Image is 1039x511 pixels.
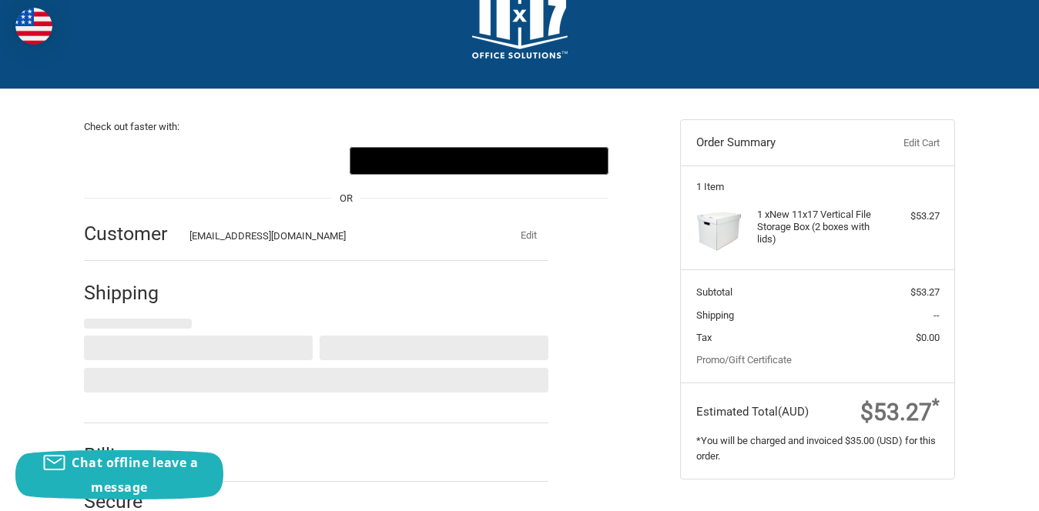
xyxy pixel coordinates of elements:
[15,450,223,499] button: Chat offline leave a message
[84,443,174,467] h2: Billing
[863,135,939,151] a: Edit Cart
[84,147,344,175] iframe: PayPal-paypal
[910,286,940,298] span: $53.27
[696,181,940,193] h3: 1 Item
[508,225,548,246] button: Edit
[696,309,734,321] span: Shipping
[84,281,174,305] h2: Shipping
[933,309,940,321] span: --
[696,433,940,463] p: *You will be charged and invoiced $35.00 (USD) for this order.
[916,332,940,343] span: $0.00
[84,222,174,245] h2: Customer
[72,454,198,496] span: Chat offline leave a message
[696,332,712,343] span: Tax
[696,405,809,419] span: Estimated Total (AUD)
[696,286,732,298] span: Subtotal
[15,8,52,45] img: duty and tax information for United States
[84,119,608,135] p: Check out faster with:
[696,354,792,366] a: Promo/Gift Certificate
[879,209,940,224] div: $53.27
[189,229,479,244] div: [EMAIL_ADDRESS][DOMAIN_NAME]
[757,209,875,246] h4: 1 x New 11x17 Vertical File Storage Box (2 boxes with lids)
[332,191,360,206] span: OR
[350,147,609,175] button: Google Pay
[696,135,863,151] h3: Order Summary
[912,469,1039,511] iframe: Google Customer Reviews
[860,399,932,426] span: $53.27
